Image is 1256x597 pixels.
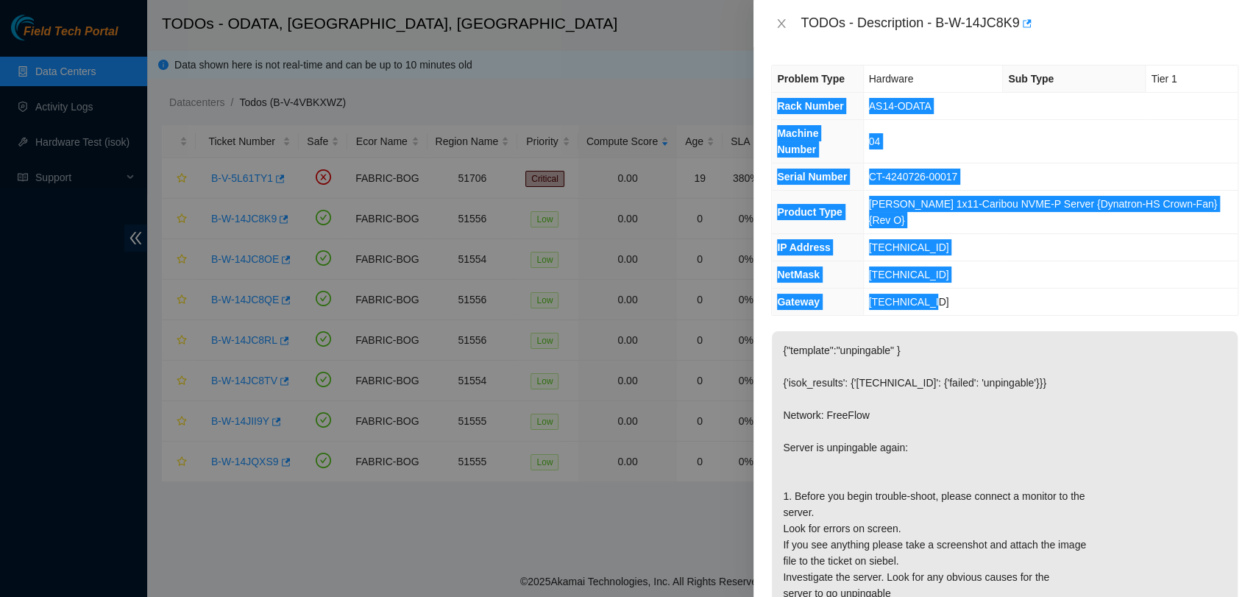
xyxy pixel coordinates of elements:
[1151,73,1177,85] span: Tier 1
[869,171,958,183] span: CT-4240726-00017
[869,198,1218,226] span: [PERSON_NAME] 1x11-Caribou NVME-P Server {Dynatron-HS Crown-Fan}{Rev O}
[801,12,1238,35] div: TODOs - Description - B-W-14JC8K9
[777,206,842,218] span: Product Type
[777,127,818,155] span: Machine Number
[777,296,820,308] span: Gateway
[869,241,949,253] span: [TECHNICAL_ID]
[777,269,820,280] span: NetMask
[777,171,847,183] span: Serial Number
[869,296,949,308] span: [TECHNICAL_ID]
[771,17,792,31] button: Close
[777,241,830,253] span: IP Address
[1008,73,1054,85] span: Sub Type
[869,100,932,112] span: AS14-ODATA
[777,73,845,85] span: Problem Type
[869,269,949,280] span: [TECHNICAL_ID]
[777,100,843,112] span: Rack Number
[869,135,881,147] span: 04
[869,73,914,85] span: Hardware
[776,18,787,29] span: close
